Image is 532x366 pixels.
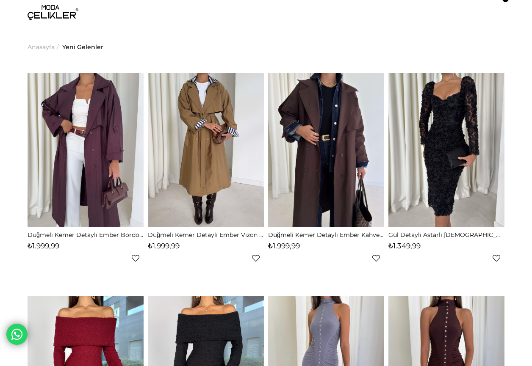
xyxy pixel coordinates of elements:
a: Yeni Gelenler [62,25,103,69]
a: Favorilere Ekle [372,254,380,262]
a: Anasayfa [28,25,55,69]
a: Düğmeli Kemer Detaylı Ember Kahve Kadın Trenç 26K014 [268,231,384,239]
span: ₺1.999,99 [268,242,300,250]
a: Favorilere Ekle [132,254,139,262]
span: ₺1.999,99 [148,242,180,250]
img: Düğmeli Kemer Detaylı Ember Vizon Kadın Trenç 26K014 [148,73,264,227]
a: Düğmeli Kemer Detaylı Ember Bordo Kadın Trenç 26K014 [28,231,144,239]
img: Düğmeli Kemer Detaylı Ember Kahve Kadın Trenç 26K014 [268,73,384,227]
span: ₺1.999,99 [28,242,59,250]
a: Favorilere Ekle [493,254,500,262]
img: Düğmeli Kemer Detaylı Ember Bordo Kadın Trenç 26K014 [28,73,144,227]
img: logo [28,5,78,20]
span: ₺1.349,99 [388,242,421,250]
a: Gül Detaylı Astarlı [DEMOGRAPHIC_DATA] Siyah Kadın Elbise 26K009 [388,231,504,239]
a: Favorilere Ekle [252,254,260,262]
img: Gül Detaylı Astarlı Christiana Siyah Kadın Elbise 26K009 [388,73,504,227]
a: Düğmeli Kemer Detaylı Ember Vizon Kadın Trenç 26K014 [148,231,264,239]
li: > [28,25,61,69]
